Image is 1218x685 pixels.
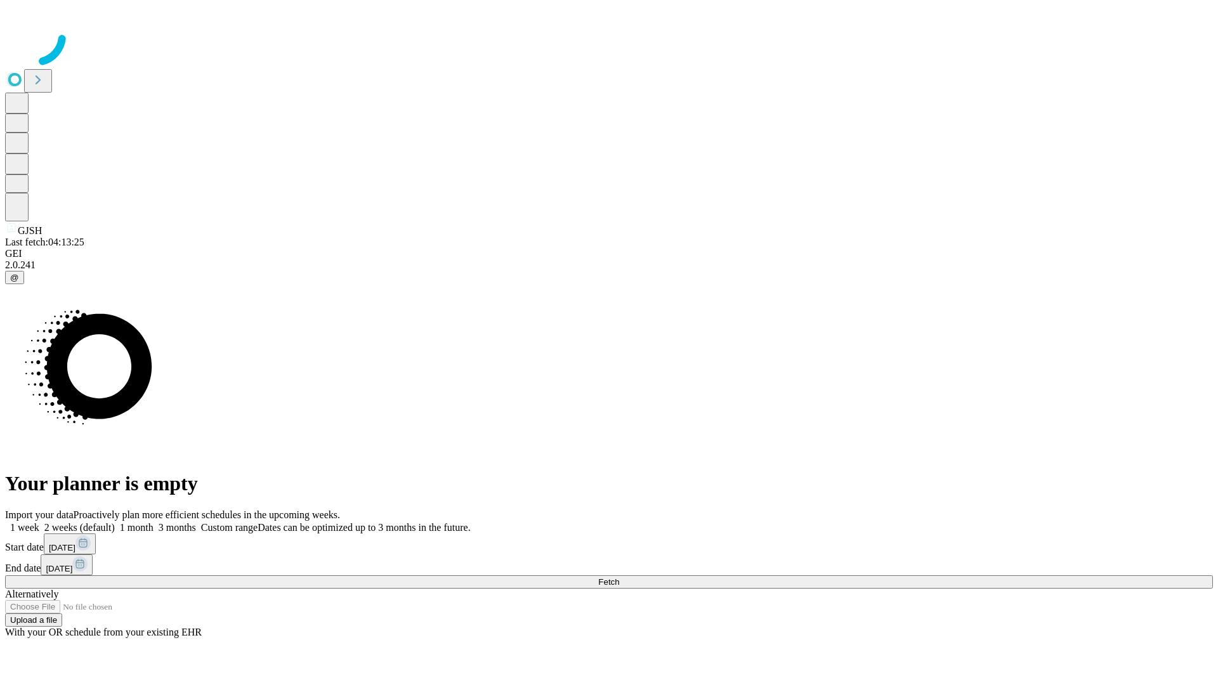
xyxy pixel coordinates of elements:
[41,554,93,575] button: [DATE]
[44,533,96,554] button: [DATE]
[18,225,42,236] span: GJSH
[10,522,39,533] span: 1 week
[5,472,1213,495] h1: Your planner is empty
[598,577,619,587] span: Fetch
[159,522,196,533] span: 3 months
[258,522,470,533] span: Dates can be optimized up to 3 months in the future.
[5,554,1213,575] div: End date
[5,627,202,637] span: With your OR schedule from your existing EHR
[120,522,154,533] span: 1 month
[44,522,115,533] span: 2 weeks (default)
[5,248,1213,259] div: GEI
[5,533,1213,554] div: Start date
[5,271,24,284] button: @
[5,589,58,599] span: Alternatively
[5,237,84,247] span: Last fetch: 04:13:25
[201,522,258,533] span: Custom range
[46,564,72,573] span: [DATE]
[5,259,1213,271] div: 2.0.241
[49,543,75,552] span: [DATE]
[5,575,1213,589] button: Fetch
[10,273,19,282] span: @
[5,509,74,520] span: Import your data
[74,509,340,520] span: Proactively plan more efficient schedules in the upcoming weeks.
[5,613,62,627] button: Upload a file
